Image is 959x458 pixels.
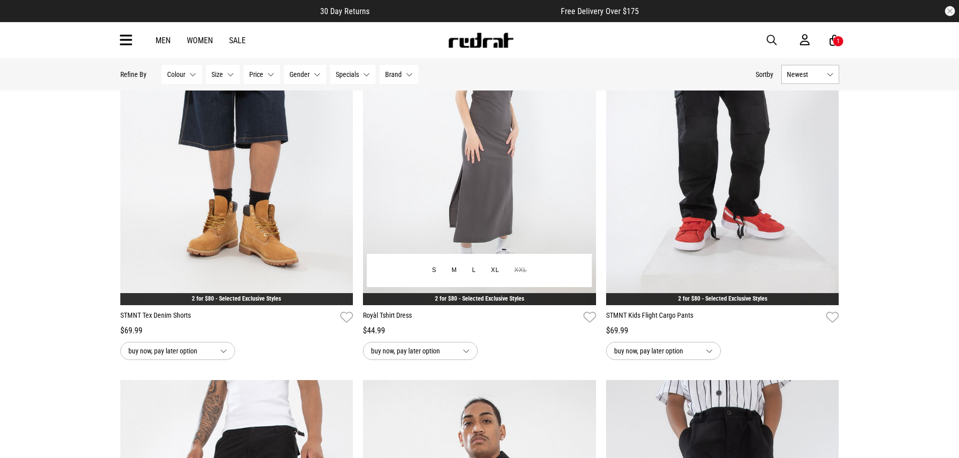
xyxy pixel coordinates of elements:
a: 1 [830,35,839,46]
button: Brand [380,65,418,84]
a: 2 for $80 - Selected Exclusive Styles [435,295,524,302]
button: M [444,261,465,280]
img: Redrat logo [448,33,514,48]
div: $44.99 [363,325,596,337]
span: Specials [336,70,359,78]
a: 2 for $80 - Selected Exclusive Styles [678,295,767,302]
span: buy now, pay later option [371,345,455,357]
div: 1 [837,38,840,45]
a: Men [156,36,171,45]
button: Size [206,65,240,84]
span: by [767,70,773,78]
div: $69.99 [120,325,353,337]
a: STMNT Tex Denim Shorts [120,310,337,325]
a: Women [187,36,213,45]
button: L [465,261,483,280]
a: Royàl Tshirt Dress [363,310,579,325]
button: Sortby [756,68,773,80]
button: S [424,261,444,280]
span: 30 Day Returns [320,7,370,16]
button: XL [483,261,506,280]
span: Newest [787,70,823,78]
span: Gender [289,70,310,78]
div: $69.99 [606,325,839,337]
a: Sale [229,36,246,45]
button: buy now, pay later option [606,342,721,360]
span: Colour [167,70,185,78]
button: Price [244,65,280,84]
button: Colour [162,65,202,84]
button: Specials [330,65,376,84]
span: buy now, pay later option [614,345,698,357]
span: Brand [385,70,402,78]
button: Newest [781,65,839,84]
a: 2 for $80 - Selected Exclusive Styles [192,295,281,302]
span: Size [211,70,223,78]
iframe: Customer reviews powered by Trustpilot [390,6,541,16]
button: buy now, pay later option [363,342,478,360]
a: STMNT Kids Flight Cargo Pants [606,310,823,325]
span: Price [249,70,263,78]
span: Free Delivery Over $175 [561,7,639,16]
button: Gender [284,65,326,84]
span: buy now, pay later option [128,345,212,357]
button: buy now, pay later option [120,342,235,360]
p: Refine By [120,70,146,78]
button: XXL [507,261,535,280]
